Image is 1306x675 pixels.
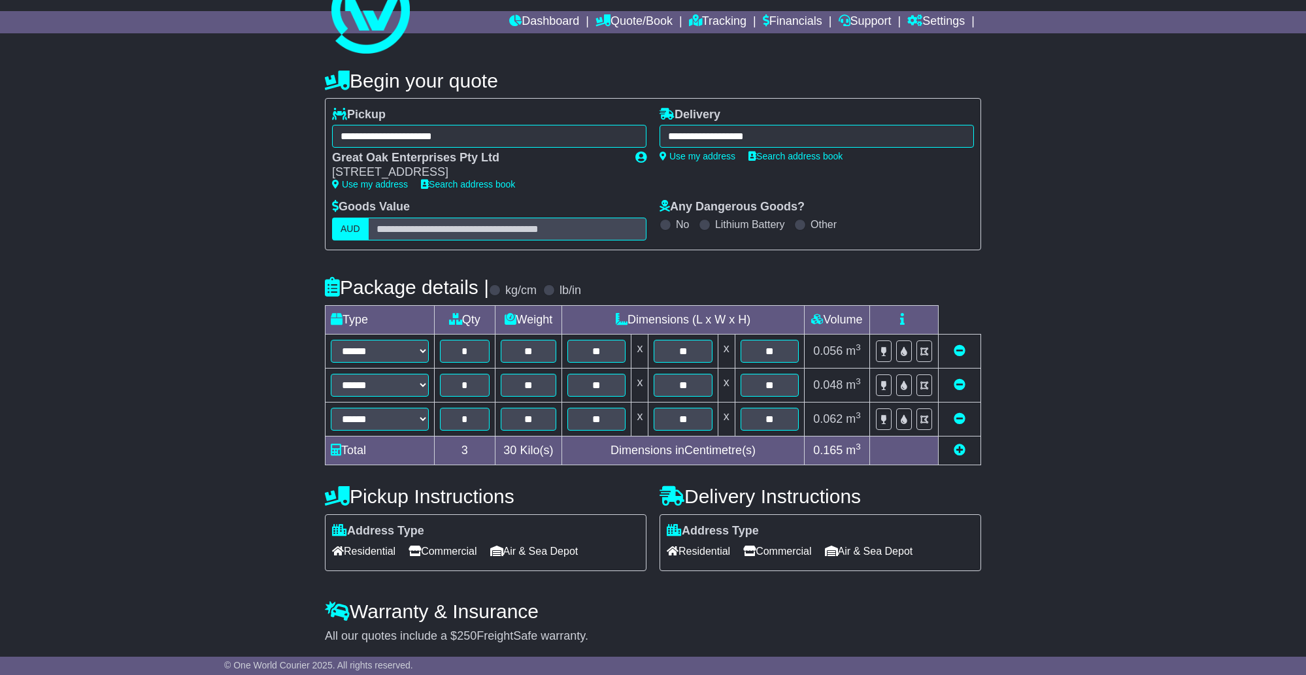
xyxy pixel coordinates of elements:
span: Residential [667,541,730,561]
a: Add new item [954,444,965,457]
td: x [718,334,735,368]
h4: Begin your quote [325,70,981,91]
td: Kilo(s) [495,436,562,465]
h4: Delivery Instructions [660,486,981,507]
span: Commercial [409,541,477,561]
label: Pickup [332,108,386,122]
label: Any Dangerous Goods? [660,200,805,214]
span: 0.048 [813,378,843,391]
label: AUD [332,218,369,240]
label: Lithium Battery [715,218,785,231]
span: Commercial [743,541,811,561]
a: Use my address [660,151,735,161]
span: © One World Courier 2025. All rights reserved. [224,660,413,670]
span: 0.056 [813,344,843,357]
a: Remove this item [954,412,965,425]
td: x [631,368,648,402]
label: lb/in [560,284,581,298]
div: All our quotes include a $ FreightSafe warranty. [325,629,981,644]
span: 30 [503,444,516,457]
sup: 3 [856,442,861,452]
td: Qty [435,305,495,334]
label: No [676,218,689,231]
a: Financials [763,11,822,33]
td: x [631,402,648,436]
sup: 3 [856,410,861,420]
a: Search address book [421,179,515,189]
td: Volume [804,305,869,334]
span: Air & Sea Depot [825,541,913,561]
span: m [846,444,861,457]
a: Remove this item [954,344,965,357]
td: Total [326,436,435,465]
span: 0.165 [813,444,843,457]
a: Use my address [332,179,408,189]
td: Weight [495,305,562,334]
span: m [846,378,861,391]
td: Dimensions (L x W x H) [562,305,805,334]
sup: 3 [856,376,861,386]
span: Residential [332,541,395,561]
span: Air & Sea Depot [490,541,578,561]
td: Type [326,305,435,334]
span: m [846,344,861,357]
h4: Warranty & Insurance [325,601,981,622]
a: Quote/Book [595,11,673,33]
label: Delivery [660,108,720,122]
h4: Package details | [325,276,489,298]
a: Support [839,11,892,33]
label: Goods Value [332,200,410,214]
a: Remove this item [954,378,965,391]
div: [STREET_ADDRESS] [332,165,622,180]
td: x [631,334,648,368]
td: Dimensions in Centimetre(s) [562,436,805,465]
sup: 3 [856,342,861,352]
label: Address Type [332,524,424,538]
h4: Pickup Instructions [325,486,646,507]
label: Other [811,218,837,231]
div: Great Oak Enterprises Pty Ltd [332,151,622,165]
td: 3 [435,436,495,465]
a: Settings [907,11,965,33]
span: 0.062 [813,412,843,425]
td: x [718,402,735,436]
a: Search address book [748,151,843,161]
a: Dashboard [509,11,579,33]
a: Tracking [689,11,746,33]
label: kg/cm [505,284,537,298]
span: m [846,412,861,425]
span: 250 [457,629,477,642]
td: x [718,368,735,402]
label: Address Type [667,524,759,538]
